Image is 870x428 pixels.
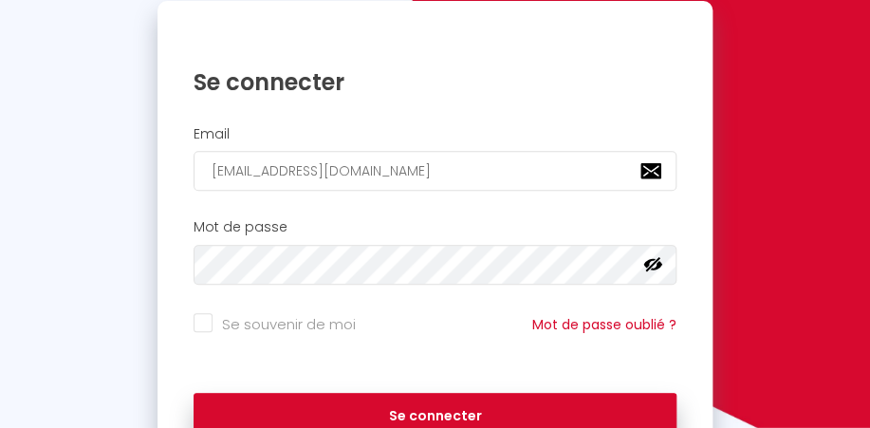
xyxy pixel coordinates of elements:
[194,67,676,97] h1: Se connecter
[532,315,676,334] a: Mot de passe oublié ?
[194,219,676,235] h2: Mot de passe
[194,151,676,191] input: Ton Email
[194,126,676,142] h2: Email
